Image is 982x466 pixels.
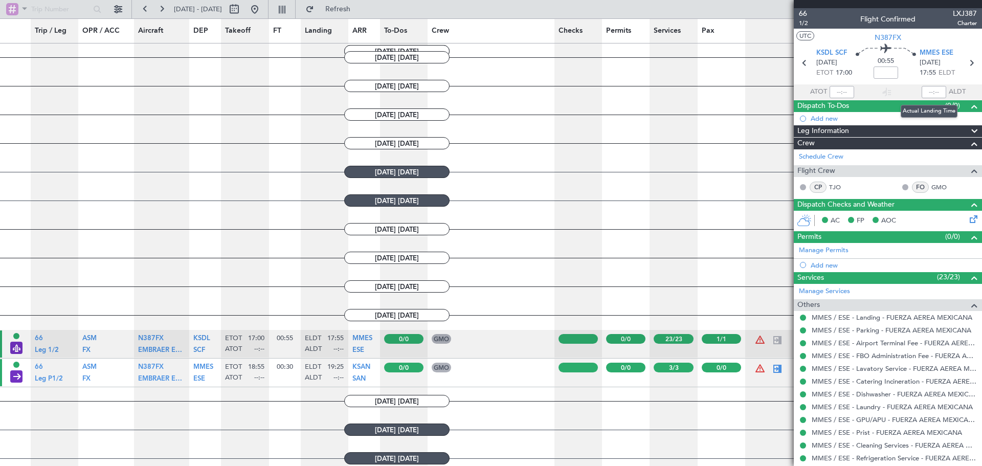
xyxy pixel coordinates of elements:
a: MMES / ESE - FBO Administration Fee - FUERZA AEREA MEXICANA [812,351,977,360]
div: Add new [811,261,977,270]
a: Leg P1/2 [35,378,63,385]
button: Refresh [301,1,362,17]
span: ELDT [939,68,955,78]
span: [DATE] [DATE] [344,452,450,464]
span: Checks [559,26,583,36]
span: LXJ387 [953,8,977,19]
span: [DATE] [DATE] [344,252,450,264]
span: [DATE] [DATE] [344,80,450,92]
a: Leg 1/2 [35,349,59,356]
span: 19:25 [327,363,344,372]
span: Trip / Leg [35,26,66,36]
span: Permits [606,26,631,36]
span: MMES [352,335,372,342]
span: [DATE] [920,58,941,68]
span: 66 [799,8,808,19]
span: ARR [352,26,367,36]
a: ASM [82,338,97,345]
span: ALDT [305,345,322,354]
span: 00:30 [277,362,293,371]
span: ALDT [305,373,322,383]
span: ATOT [225,345,242,354]
span: ESE [193,375,205,382]
a: MMES [193,367,213,373]
a: KSAN [352,367,370,373]
a: KSDL [193,338,210,345]
a: N387FX [138,367,164,373]
input: --:-- [830,86,854,98]
span: Takeoff [225,26,251,36]
span: ATOT [225,373,242,383]
span: Leg Information [797,125,849,137]
span: ATOT [810,87,827,97]
a: EMBRAER EMB-500 Phenom 100 [138,349,185,356]
span: [DATE] [DATE] [344,424,450,436]
span: Landing [305,26,332,36]
span: [DATE] [DATE] [344,309,450,321]
span: Refresh [316,6,359,13]
span: 1/2 [799,19,808,28]
span: N387FX [138,364,164,370]
a: MMES / ESE - Parking - FUERZA AEREA MEXICANA [812,326,971,335]
span: Aircraft [138,26,163,36]
span: Pax [702,26,715,36]
span: 17:55 [920,68,936,78]
span: KSDL [193,335,210,342]
div: CP [810,182,827,193]
span: --:-- [333,345,344,354]
a: MMES / ESE - Cleaning Services - FUERZA AEREA MEXICANA [812,441,977,450]
span: AOC [881,216,896,226]
a: FX [82,349,91,356]
span: OPR / ACC [82,26,120,36]
span: N387FX [875,32,901,43]
span: Dispatch To-Dos [797,100,849,112]
a: MMES / ESE - Lavatory Service - FUERZA AEREA MEXICANA [812,364,977,373]
span: Leg P1/2 [35,375,63,382]
span: --:-- [254,373,264,383]
div: Flight Confirmed [860,14,916,25]
span: (23/23) [937,272,960,282]
span: ELDT [305,363,321,372]
span: MMES [193,364,213,370]
span: --:-- [254,345,264,354]
span: Crew [432,26,449,36]
span: Crew [797,138,815,149]
a: N387FX [138,338,164,345]
span: Services [797,272,824,284]
a: Schedule Crew [799,152,843,162]
span: ASM [82,335,97,342]
span: FX [82,375,91,382]
span: MMES ESE [920,48,953,58]
a: MMES / ESE - Airport Terminal Fee - FUERZA AEREA MEXICANA [812,339,977,347]
span: ETOT [225,363,242,372]
span: --:-- [333,373,344,383]
div: Actual Landing Time [901,105,957,118]
a: MMES / ESE - Dishwasher - FUERZA AEREA MEXICANA [812,390,977,398]
a: MMES / ESE - Landing - FUERZA AEREA MEXICANA [812,313,972,322]
span: 00:55 [878,56,894,66]
span: FX [82,347,91,353]
span: Permits [797,231,821,243]
span: ELDT [305,334,321,343]
a: ASM [82,367,97,373]
span: EMBRAER EMB-500 Phenom 100 [138,347,241,353]
a: Manage Permits [799,246,849,256]
span: 18:55 [248,363,264,372]
a: 66 [35,367,43,373]
span: ETOT [225,334,242,343]
span: EMBRAER EMB-500 Phenom 100 [138,375,241,382]
div: FO [912,182,929,193]
a: TJO [829,183,852,192]
a: MMES [352,338,372,345]
a: Manage Services [799,286,850,297]
span: [DATE] [DATE] [344,223,450,235]
a: MMES / ESE - Prist - FUERZA AEREA MEXICANA [812,428,962,437]
span: [DATE] - [DATE] [174,5,222,14]
span: FP [857,216,864,226]
a: 66 [35,338,43,345]
span: [DATE] [DATE] [344,280,450,293]
span: (0/0) [945,231,960,242]
span: 17:55 [327,334,344,343]
span: 17:00 [248,334,264,343]
span: 00:55 [277,334,293,343]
